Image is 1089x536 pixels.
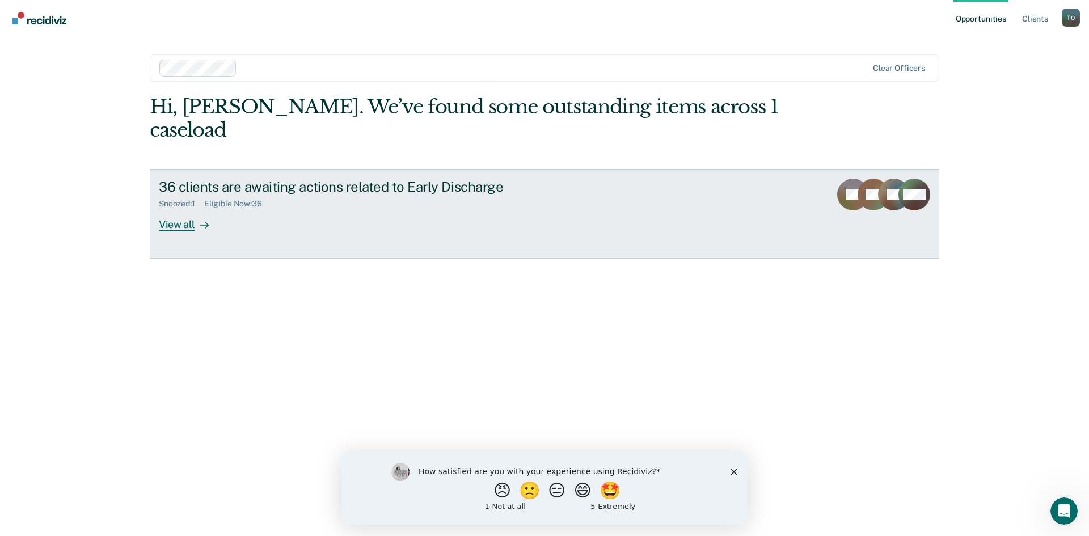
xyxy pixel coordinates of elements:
[873,64,925,73] div: Clear officers
[12,12,66,24] img: Recidiviz
[204,199,271,209] div: Eligible Now : 36
[159,179,557,195] div: 36 clients are awaiting actions related to Early Discharge
[159,199,204,209] div: Snoozed : 1
[1050,497,1078,525] iframe: Intercom live chat
[1062,9,1080,27] button: Profile dropdown button
[159,209,222,231] div: View all
[341,451,748,525] iframe: Survey by Kim from Recidiviz
[150,95,782,142] div: Hi, [PERSON_NAME]. We’ve found some outstanding items across 1 caseload
[1062,9,1080,27] div: T O
[150,169,939,259] a: 36 clients are awaiting actions related to Early DischargeSnoozed:1Eligible Now:36View all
